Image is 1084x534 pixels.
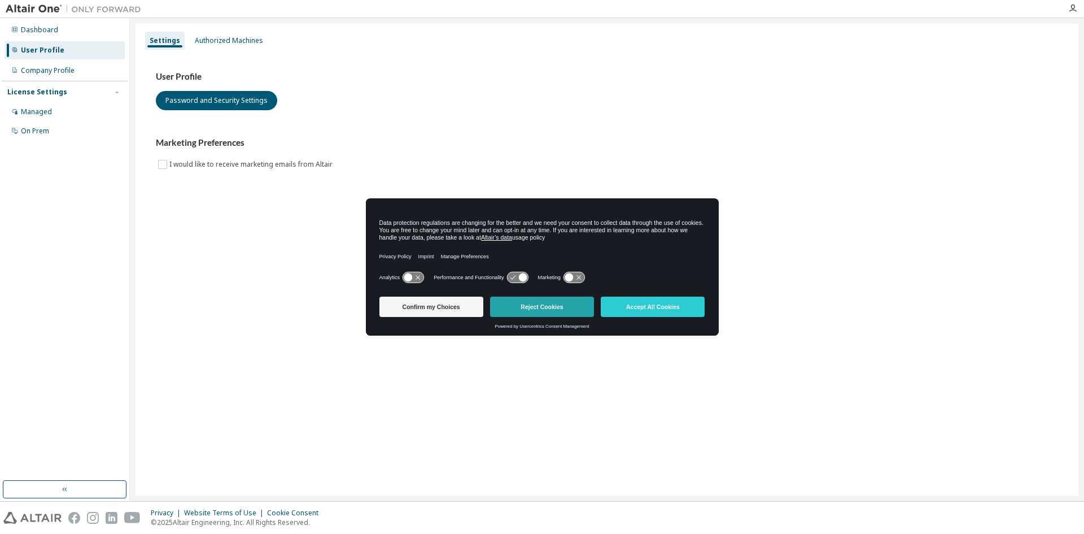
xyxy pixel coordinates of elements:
[169,158,335,171] label: I would like to receive marketing emails from Altair
[21,25,58,34] div: Dashboard
[156,137,1058,149] h3: Marketing Preferences
[21,127,49,136] div: On Prem
[87,512,99,524] img: instagram.svg
[156,71,1058,83] h3: User Profile
[151,518,325,527] p: © 2025 Altair Engineering, Inc. All Rights Reserved.
[184,509,267,518] div: Website Terms of Use
[21,66,75,75] div: Company Profile
[151,509,184,518] div: Privacy
[106,512,117,524] img: linkedin.svg
[6,3,147,15] img: Altair One
[7,88,67,97] div: License Settings
[156,91,277,110] button: Password and Security Settings
[195,36,263,45] div: Authorized Machines
[150,36,180,45] div: Settings
[21,107,52,116] div: Managed
[267,509,325,518] div: Cookie Consent
[3,512,62,524] img: altair_logo.svg
[68,512,80,524] img: facebook.svg
[124,512,141,524] img: youtube.svg
[21,46,64,55] div: User Profile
